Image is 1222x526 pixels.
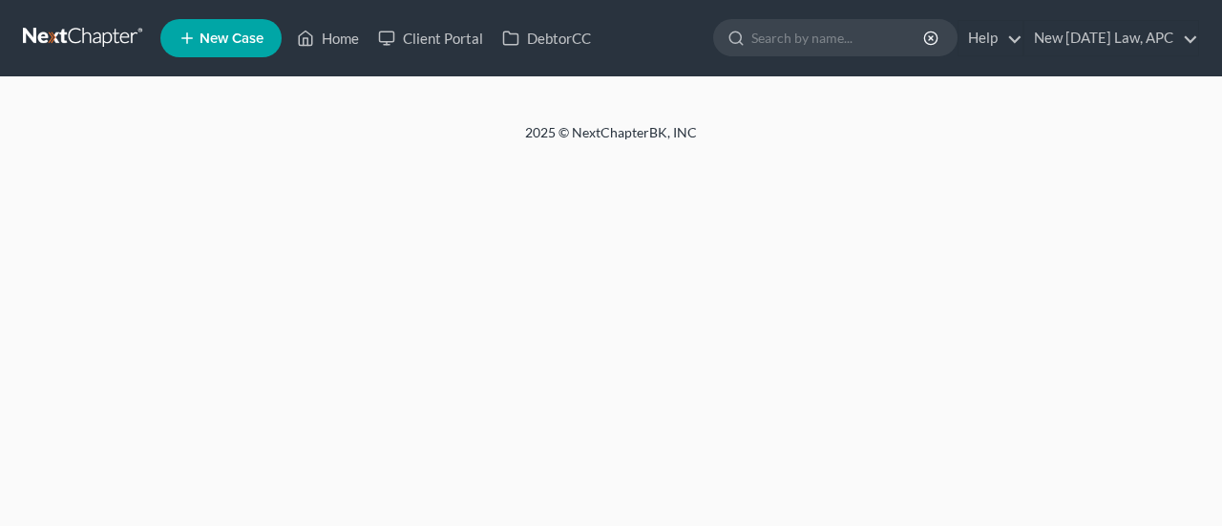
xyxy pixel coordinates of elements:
[959,21,1022,55] a: Help
[200,32,263,46] span: New Case
[1024,21,1198,55] a: New [DATE] Law, APC
[369,21,493,55] a: Client Portal
[493,21,600,55] a: DebtorCC
[751,20,926,55] input: Search by name...
[287,21,369,55] a: Home
[67,123,1155,158] div: 2025 © NextChapterBK, INC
